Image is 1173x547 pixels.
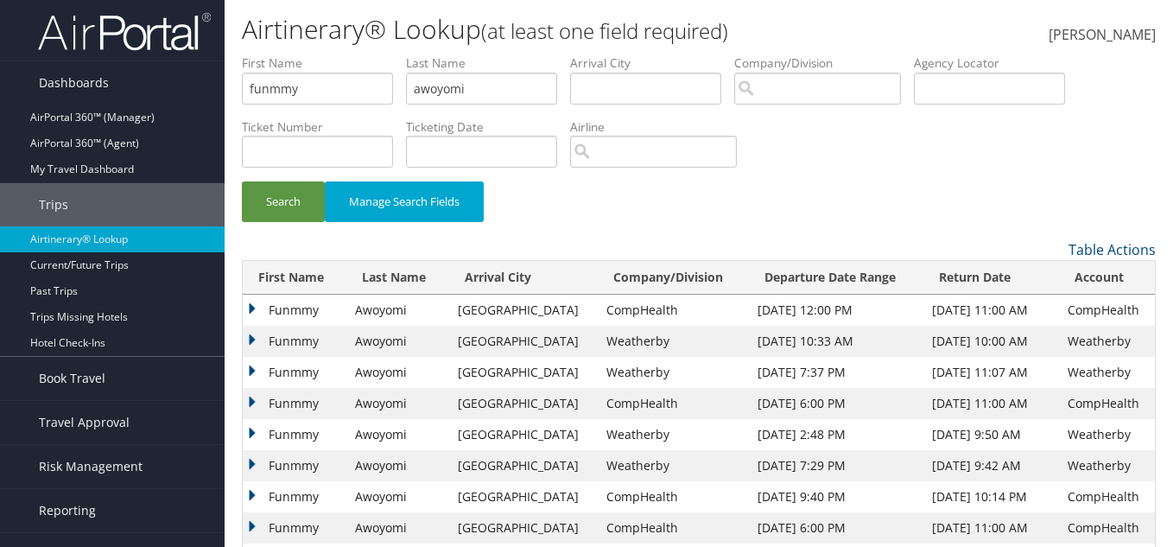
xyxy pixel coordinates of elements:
[914,54,1078,72] label: Agency Locator
[598,388,749,419] td: CompHealth
[449,450,598,481] td: [GEOGRAPHIC_DATA]
[39,61,109,105] span: Dashboards
[346,481,448,512] td: Awoyomi
[749,261,923,295] th: Departure Date Range: activate to sort column ascending
[449,512,598,544] td: [GEOGRAPHIC_DATA]
[406,118,570,136] label: Ticketing Date
[38,11,211,52] img: airportal-logo.png
[243,481,346,512] td: Funmmy
[1049,9,1156,62] a: [PERSON_NAME]
[346,388,448,419] td: Awoyomi
[598,481,749,512] td: CompHealth
[734,54,914,72] label: Company/Division
[749,357,923,388] td: [DATE] 7:37 PM
[449,261,598,295] th: Arrival City: activate to sort column ascending
[449,481,598,512] td: [GEOGRAPHIC_DATA]
[923,326,1059,357] td: [DATE] 10:00 AM
[749,512,923,544] td: [DATE] 6:00 PM
[243,388,346,419] td: Funmmy
[481,16,728,45] small: (at least one field required)
[449,357,598,388] td: [GEOGRAPHIC_DATA]
[749,419,923,450] td: [DATE] 2:48 PM
[1049,25,1156,44] span: [PERSON_NAME]
[598,419,749,450] td: Weatherby
[346,419,448,450] td: Awoyomi
[1068,240,1156,259] a: Table Actions
[1059,261,1155,295] th: Account: activate to sort column ascending
[243,512,346,544] td: Funmmy
[39,183,68,226] span: Trips
[39,445,143,488] span: Risk Management
[346,326,448,357] td: Awoyomi
[243,450,346,481] td: Funmmy
[243,295,346,326] td: Funmmy
[346,357,448,388] td: Awoyomi
[1059,481,1155,512] td: CompHealth
[598,326,749,357] td: Weatherby
[923,261,1059,295] th: Return Date: activate to sort column ascending
[346,295,448,326] td: Awoyomi
[1059,388,1155,419] td: CompHealth
[923,450,1059,481] td: [DATE] 9:42 AM
[1059,295,1155,326] td: CompHealth
[39,489,96,532] span: Reporting
[242,181,325,222] button: Search
[570,54,734,72] label: Arrival City
[598,512,749,544] td: CompHealth
[406,54,570,72] label: Last Name
[449,295,598,326] td: [GEOGRAPHIC_DATA]
[598,295,749,326] td: CompHealth
[570,118,750,136] label: Airline
[243,357,346,388] td: Funmmy
[243,419,346,450] td: Funmmy
[1059,512,1155,544] td: CompHealth
[449,326,598,357] td: [GEOGRAPHIC_DATA]
[749,388,923,419] td: [DATE] 6:00 PM
[923,295,1059,326] td: [DATE] 11:00 AM
[346,261,448,295] th: Last Name: activate to sort column ascending
[242,54,406,72] label: First Name
[346,450,448,481] td: Awoyomi
[1059,357,1155,388] td: Weatherby
[39,357,105,400] span: Book Travel
[242,118,406,136] label: Ticket Number
[243,261,346,295] th: First Name: activate to sort column descending
[243,326,346,357] td: Funmmy
[242,11,851,48] h1: Airtinerary® Lookup
[598,450,749,481] td: Weatherby
[749,450,923,481] td: [DATE] 7:29 PM
[923,357,1059,388] td: [DATE] 11:07 AM
[1059,450,1155,481] td: Weatherby
[598,357,749,388] td: Weatherby
[598,261,749,295] th: Company/Division
[39,401,130,444] span: Travel Approval
[449,388,598,419] td: [GEOGRAPHIC_DATA]
[923,481,1059,512] td: [DATE] 10:14 PM
[1059,326,1155,357] td: Weatherby
[449,419,598,450] td: [GEOGRAPHIC_DATA]
[923,512,1059,544] td: [DATE] 11:00 AM
[749,295,923,326] td: [DATE] 12:00 PM
[749,481,923,512] td: [DATE] 9:40 PM
[749,326,923,357] td: [DATE] 10:33 AM
[1059,419,1155,450] td: Weatherby
[923,419,1059,450] td: [DATE] 9:50 AM
[325,181,484,222] button: Manage Search Fields
[923,388,1059,419] td: [DATE] 11:00 AM
[346,512,448,544] td: Awoyomi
